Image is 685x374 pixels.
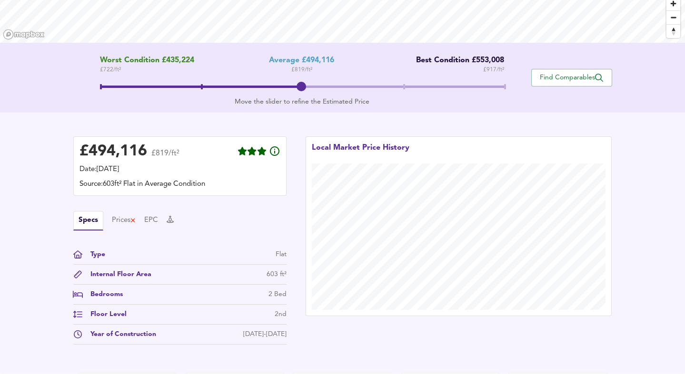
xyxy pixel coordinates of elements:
[151,150,179,163] span: £819/ft²
[79,164,280,175] div: Date: [DATE]
[100,97,504,106] div: Move the slider to refine the Estimated Price
[269,56,334,65] div: Average £494,116
[666,11,680,24] span: Zoom out
[83,289,123,299] div: Bedrooms
[83,249,105,259] div: Type
[312,143,409,163] div: Local Market Price History
[531,69,612,86] button: Find Comparables
[79,144,147,159] div: £ 494,116
[100,56,194,65] span: Worst Condition £435,224
[666,10,680,24] button: Zoom out
[483,65,504,75] span: £ 917 / ft²
[112,215,136,226] button: Prices
[3,29,45,40] a: Mapbox homepage
[243,329,287,339] div: [DATE]-[DATE]
[268,289,287,299] div: 2 Bed
[409,56,504,65] div: Best Condition £553,008
[291,65,312,75] span: £ 819 / ft²
[83,269,151,279] div: Internal Floor Area
[275,309,287,319] div: 2nd
[73,211,103,230] button: Specs
[666,25,680,38] span: Reset bearing to north
[666,24,680,38] button: Reset bearing to north
[276,249,287,259] div: Flat
[144,215,158,226] button: EPC
[83,309,127,319] div: Floor Level
[79,179,280,190] div: Source: 603ft² Flat in Average Condition
[536,73,607,82] span: Find Comparables
[267,269,287,279] div: 603 ft²
[100,65,194,75] span: £ 722 / ft²
[83,329,156,339] div: Year of Construction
